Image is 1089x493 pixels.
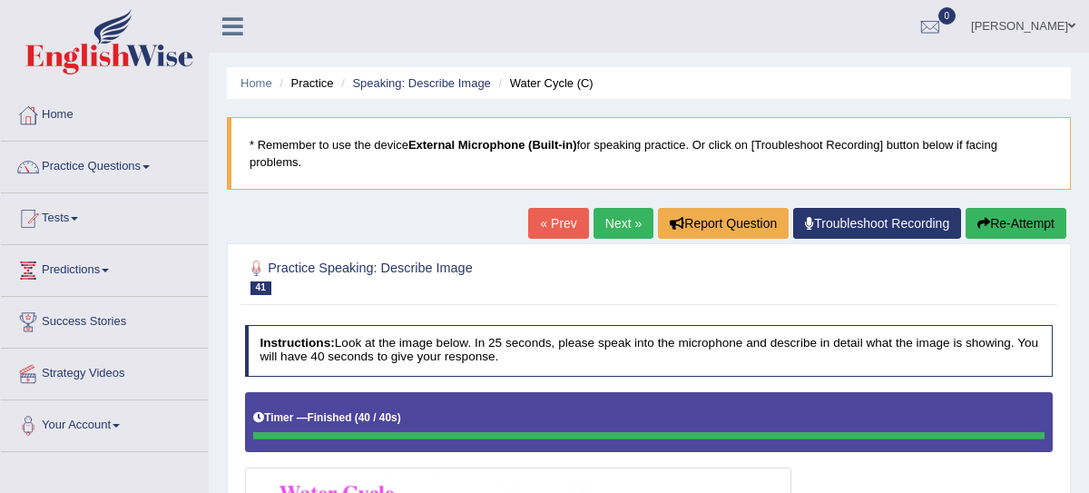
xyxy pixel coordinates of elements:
[494,74,593,92] li: Water Cycle (C)
[250,281,271,295] span: 41
[260,336,334,350] b: Instructions:
[1,193,208,239] a: Tests
[594,208,653,239] a: Next »
[1,400,208,446] a: Your Account
[793,208,961,239] a: Troubleshoot Recording
[1,349,208,394] a: Strategy Videos
[658,208,789,239] button: Report Question
[358,411,397,424] b: 40 / 40s
[408,138,577,152] b: External Microphone (Built-in)
[355,411,358,424] b: (
[253,412,400,424] h5: Timer —
[528,208,588,239] a: « Prev
[245,257,746,295] h2: Practice Speaking: Describe Image
[1,297,208,342] a: Success Stories
[1,245,208,291] a: Predictions
[245,325,1054,377] h4: Look at the image below. In 25 seconds, please speak into the microphone and describe in detail w...
[240,76,272,90] a: Home
[938,7,957,25] span: 0
[308,411,352,424] b: Finished
[275,74,333,92] li: Practice
[1,90,208,135] a: Home
[966,208,1066,239] button: Re-Attempt
[227,117,1071,190] blockquote: * Remember to use the device for speaking practice. Or click on [Troubleshoot Recording] button b...
[352,76,490,90] a: Speaking: Describe Image
[1,142,208,187] a: Practice Questions
[397,411,401,424] b: )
